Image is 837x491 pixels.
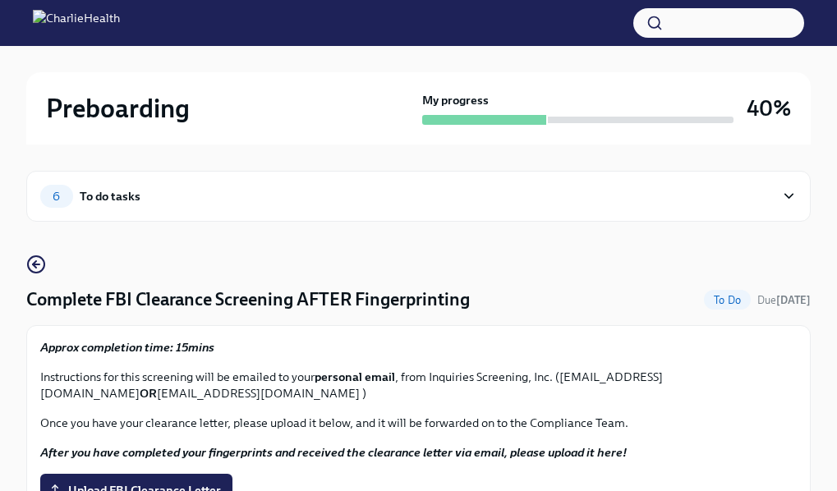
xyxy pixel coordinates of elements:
[757,292,811,308] span: October 9th, 2025 06:00
[757,294,811,306] span: Due
[33,10,120,36] img: CharlieHealth
[40,415,797,431] p: Once you have your clearance letter, please upload it below, and it will be forwarded on to the C...
[315,369,395,384] strong: personal email
[140,386,157,401] strong: OR
[422,92,489,108] strong: My progress
[43,190,70,203] span: 6
[40,369,797,402] p: Instructions for this screening will be emailed to your , from Inquiries Screening, Inc. ([EMAIL_...
[40,340,214,355] strong: Approx completion time: 15mins
[26,287,470,312] h4: Complete FBI Clearance Screening AFTER Fingerprinting
[40,445,627,460] strong: After you have completed your fingerprints and received the clearance letter via email, please up...
[776,294,811,306] strong: [DATE]
[747,94,791,123] h3: 40%
[46,92,190,125] h2: Preboarding
[704,294,751,306] span: To Do
[80,187,140,205] div: To do tasks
